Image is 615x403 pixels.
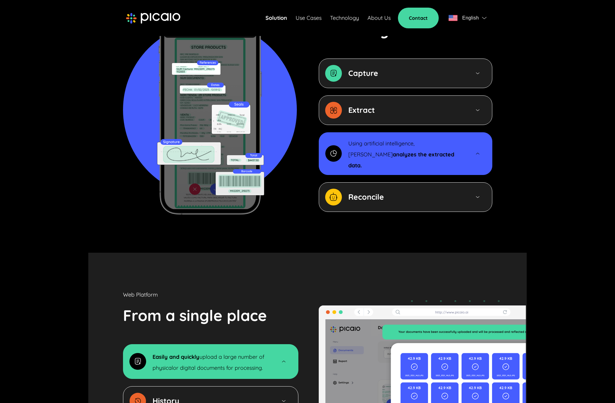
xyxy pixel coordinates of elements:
[462,14,479,22] span: English
[348,192,384,201] strong: Reconcile
[325,65,342,82] img: dynamiccard-img
[123,304,267,327] p: From a single place
[475,108,480,113] img: arrow-img
[281,359,286,364] img: arrow-img
[123,5,297,215] img: app-img
[348,68,378,78] strong: Capture
[398,8,439,28] a: Contact
[296,14,322,22] a: Use Cases
[348,151,454,169] b: analyzes the extracted data.
[126,13,180,24] img: picaio-logo
[348,140,414,158] span: Using artificial intelligence, [PERSON_NAME]
[325,189,342,205] img: dynamiccard-img
[153,353,264,371] span: upload a large number of physical
[475,194,480,200] img: arrow-img
[348,105,375,115] strong: Extract
[482,17,487,19] img: flag
[446,12,489,24] button: flagEnglishflag
[173,364,263,371] span: or digital documents for processing.
[325,145,342,162] img: dynamiccard-img
[129,353,146,370] img: dynamiccard-img
[123,291,158,299] p: Web Platform
[448,15,458,21] img: flag
[475,71,480,76] img: arrow-img
[265,14,287,22] a: Solution
[367,14,391,22] a: About Us
[330,14,359,22] a: Technology
[325,102,342,119] img: dynamiccard-img
[475,151,480,156] img: arrow-img
[153,353,199,360] b: Easily and quickly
